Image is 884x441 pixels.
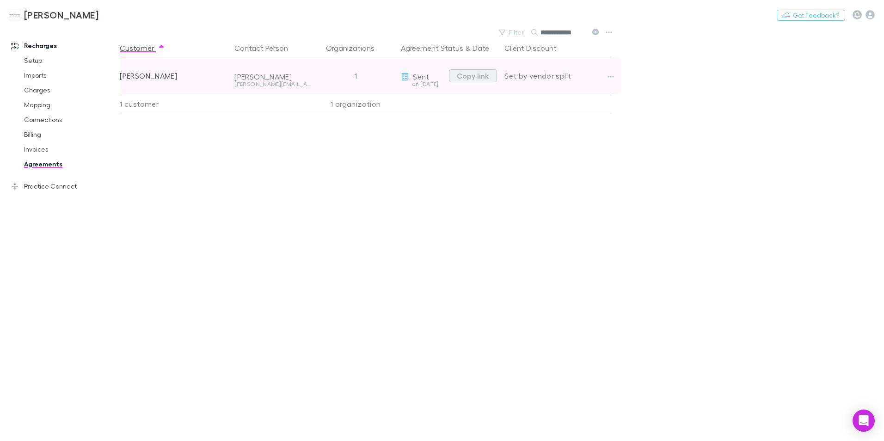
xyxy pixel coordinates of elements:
[15,127,125,142] a: Billing
[413,72,429,81] span: Sent
[314,57,397,94] div: 1
[2,179,125,194] a: Practice Connect
[326,39,386,57] button: Organizations
[15,142,125,157] a: Invoices
[234,72,310,81] div: [PERSON_NAME]
[473,39,489,57] button: Date
[15,112,125,127] a: Connections
[15,68,125,83] a: Imports
[120,39,165,57] button: Customer
[15,53,125,68] a: Setup
[234,39,299,57] button: Contact Person
[15,157,125,171] a: Agreements
[15,83,125,98] a: Charges
[4,4,104,26] a: [PERSON_NAME]
[15,98,125,112] a: Mapping
[24,9,98,20] h3: [PERSON_NAME]
[504,57,612,94] div: Set by vendor split
[494,27,529,38] button: Filter
[120,57,227,94] div: [PERSON_NAME]
[401,81,445,87] div: on [DATE]
[234,81,310,87] div: [PERSON_NAME][EMAIL_ADDRESS][DOMAIN_NAME]
[401,39,497,57] div: &
[2,38,125,53] a: Recharges
[401,39,463,57] button: Agreement Status
[777,10,845,21] button: Got Feedback?
[9,9,20,20] img: Hales Douglass's Logo
[504,39,568,57] button: Client Discount
[314,95,397,113] div: 1 organization
[449,69,497,82] button: Copy link
[853,410,875,432] div: Open Intercom Messenger
[120,95,231,113] div: 1 customer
